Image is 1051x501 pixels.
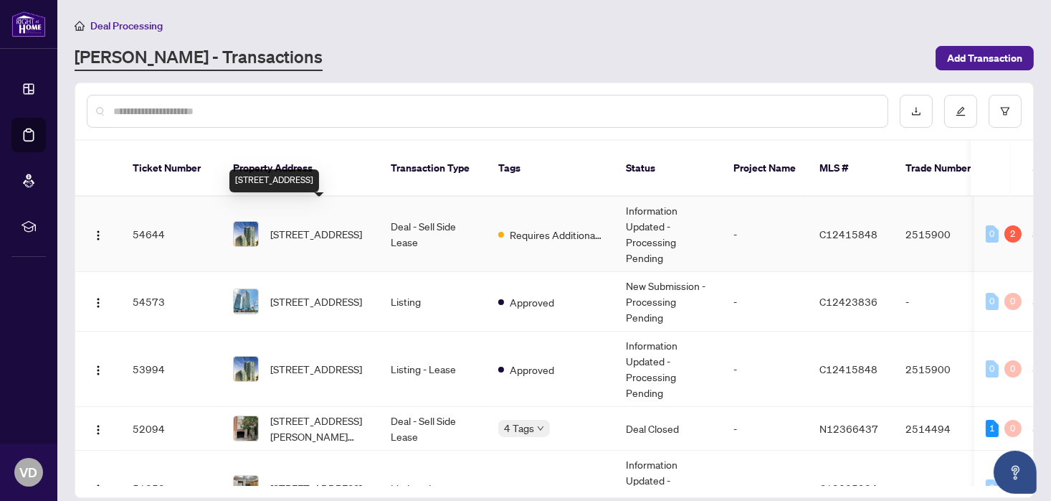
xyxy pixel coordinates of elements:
th: Transaction Type [379,141,487,197]
td: 2515900 [894,332,994,407]
td: - [722,407,808,451]
th: Status [614,141,722,197]
th: MLS # [808,141,894,197]
img: Logo [92,230,104,241]
span: C12415848 [819,228,878,240]
button: edit [944,95,977,128]
span: Approved [510,481,554,497]
td: 52094 [121,407,222,451]
span: filter [1000,106,1010,116]
span: Deal Processing [90,19,163,32]
td: 2515900 [894,197,994,272]
span: [STREET_ADDRESS] [270,361,362,377]
div: 0 [986,360,999,378]
button: Add Transaction [936,46,1034,70]
span: [STREET_ADDRESS] [270,226,362,242]
span: Requires Additional Docs [510,227,603,243]
td: - [894,272,994,332]
div: 0 [986,225,999,243]
span: download [911,106,921,116]
span: C12415848 [819,362,878,375]
div: 0 [1004,420,1022,437]
a: [PERSON_NAME] - Transactions [75,45,323,71]
span: Approved [510,294,554,310]
td: - [722,197,808,272]
span: [STREET_ADDRESS] [270,294,362,309]
span: C12385984 [819,482,878,495]
div: 0 [986,293,999,310]
td: Deal Closed [614,407,722,451]
span: N12366437 [819,422,878,435]
span: Add Transaction [947,47,1022,70]
span: 4 Tags [504,420,534,436]
span: [STREET_ADDRESS][PERSON_NAME][PERSON_NAME] [270,413,368,444]
td: 53994 [121,332,222,407]
td: - [722,332,808,407]
td: 54573 [121,272,222,332]
div: 0 [986,479,999,497]
td: New Submission - Processing Pending [614,272,722,332]
td: Information Updated - Processing Pending [614,197,722,272]
td: Information Updated - Processing Pending [614,332,722,407]
div: 2 [1004,225,1022,243]
th: Ticket Number [121,141,222,197]
button: Logo [87,223,110,245]
th: Trade Number [894,141,994,197]
td: - [722,272,808,332]
td: Deal - Sell Side Lease [379,197,487,272]
th: Project Name [722,141,808,197]
button: Logo [87,477,110,500]
td: Deal - Sell Side Lease [379,407,487,451]
img: thumbnail-img [234,289,258,314]
img: Logo [92,365,104,376]
img: thumbnail-img [234,416,258,441]
div: 0 [1004,293,1022,310]
td: Listing [379,272,487,332]
td: 2514494 [894,407,994,451]
button: Logo [87,290,110,313]
img: Logo [92,484,104,495]
button: Logo [87,417,110,440]
span: VD [20,462,38,482]
div: 0 [1004,360,1022,378]
button: Open asap [994,451,1037,494]
div: 1 [986,420,999,437]
img: thumbnail-img [234,476,258,500]
button: download [900,95,933,128]
span: home [75,21,85,31]
img: logo [11,11,46,37]
img: thumbnail-img [234,222,258,246]
td: Listing - Lease [379,332,487,407]
span: down [537,425,544,432]
th: Property Address [222,141,379,197]
th: Tags [487,141,614,197]
span: [STREET_ADDRESS] [270,480,362,496]
button: filter [989,95,1022,128]
span: edit [956,106,966,116]
img: Logo [92,297,104,309]
td: 54644 [121,197,222,272]
span: C12423836 [819,295,878,308]
div: [STREET_ADDRESS] [229,169,319,192]
img: thumbnail-img [234,357,258,381]
button: Logo [87,357,110,380]
span: Approved [510,362,554,378]
img: Logo [92,424,104,436]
